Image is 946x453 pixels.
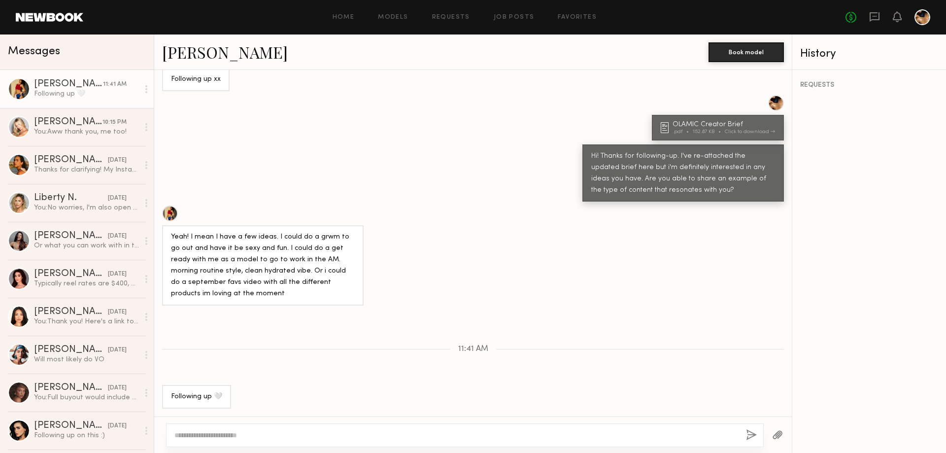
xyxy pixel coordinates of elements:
[34,193,108,203] div: Liberty N.
[34,127,139,137] div: You: Aww thank you, me too!
[34,89,139,99] div: Following up 🤍
[661,121,778,135] a: OLAMIC Creator Brief.pdf152.87 KBClick to download
[673,121,778,128] div: OLAMIC Creator Brief
[108,270,127,279] div: [DATE]
[171,391,222,403] div: Following up 🤍
[34,307,108,317] div: [PERSON_NAME]
[34,279,139,288] div: Typically reel rates are $400, unless you want me to post it on my socials- then it’s a bit more ...
[108,232,127,241] div: [DATE]
[800,48,938,60] div: History
[34,421,108,431] div: [PERSON_NAME]
[34,355,139,364] div: Will most likely do VO
[800,82,938,89] div: REQUESTS
[171,74,221,85] div: Following up xx
[34,203,139,212] div: You: No worries, I'm also open to your creative direction as well if you're interested in somethi...
[709,42,784,62] button: Book model
[494,14,535,21] a: Job Posts
[34,383,108,393] div: [PERSON_NAME]
[108,421,127,431] div: [DATE]
[162,41,288,63] a: [PERSON_NAME]
[558,14,597,21] a: Favorites
[432,14,470,21] a: Requests
[34,393,139,402] div: You: Full buyout would include paid ads, although i'm not really running ads right now. I just la...
[108,308,127,317] div: [DATE]
[103,80,127,89] div: 11:41 AM
[673,129,693,135] div: .pdf
[34,317,139,326] div: You: Thank you! Here's a link to the updated brief. Please review and lmk what you would charge f...
[8,46,60,57] span: Messages
[34,431,139,440] div: Following up on this :)
[108,346,127,355] div: [DATE]
[591,151,775,196] div: Hi! Thanks for following-up. I've re-attached the updated brief here but i'm definitely intereste...
[34,269,108,279] div: [PERSON_NAME]
[34,241,139,250] div: Or what you can work with in the budget
[458,345,488,353] span: 11:41 AM
[34,79,103,89] div: [PERSON_NAME]
[108,194,127,203] div: [DATE]
[34,345,108,355] div: [PERSON_NAME]
[693,129,725,135] div: 152.87 KB
[725,129,775,135] div: Click to download
[108,383,127,393] div: [DATE]
[34,165,139,174] div: Thanks for clarifying! My Instagram is @elisemears
[108,156,127,165] div: [DATE]
[333,14,355,21] a: Home
[34,155,108,165] div: [PERSON_NAME]
[709,47,784,56] a: Book model
[171,232,355,300] div: Yeah! I mean I have a few ideas. I could do a grwm to go out and have it be sexy and fun. I could...
[34,231,108,241] div: [PERSON_NAME]
[102,118,127,127] div: 10:15 PM
[378,14,408,21] a: Models
[34,117,102,127] div: [PERSON_NAME]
